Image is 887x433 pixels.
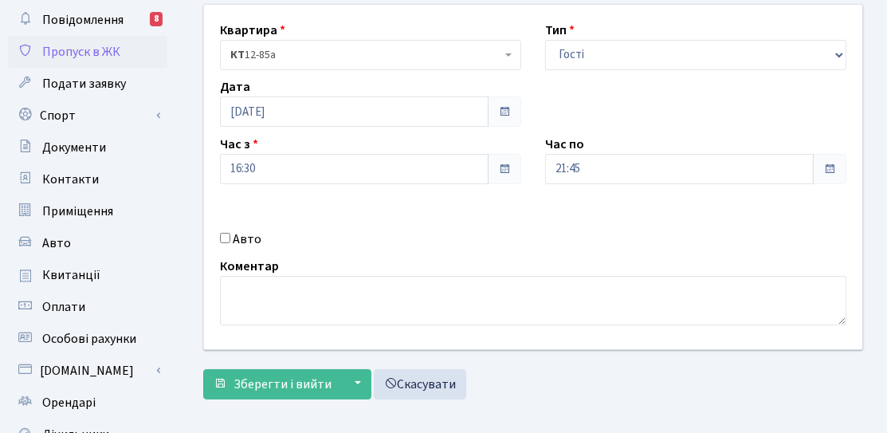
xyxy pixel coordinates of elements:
[42,298,85,316] span: Оплати
[8,291,167,323] a: Оплати
[8,323,167,355] a: Особові рахунки
[150,12,163,26] div: 8
[42,43,120,61] span: Пропуск в ЖК
[8,36,167,68] a: Пропуск в ЖК
[8,387,167,419] a: Орендарі
[230,47,245,63] b: КТ
[42,394,96,411] span: Орендарі
[8,100,167,132] a: Спорт
[220,257,279,276] label: Коментар
[8,132,167,163] a: Документи
[42,203,113,220] span: Приміщення
[233,230,261,249] label: Авто
[42,11,124,29] span: Повідомлення
[203,369,342,400] button: Зберегти і вийти
[8,4,167,36] a: Повідомлення8
[42,75,126,93] span: Подати заявку
[8,195,167,227] a: Приміщення
[8,227,167,259] a: Авто
[42,266,100,284] span: Квитанції
[220,77,250,96] label: Дата
[545,21,575,40] label: Тип
[230,47,501,63] span: <b>КТ</b>&nbsp;&nbsp;&nbsp;&nbsp;12-85а
[220,135,258,154] label: Час з
[220,40,521,70] span: <b>КТ</b>&nbsp;&nbsp;&nbsp;&nbsp;12-85а
[8,163,167,195] a: Контакти
[545,135,584,154] label: Час по
[42,234,71,252] span: Авто
[8,68,167,100] a: Подати заявку
[234,376,332,393] span: Зберегти і вийти
[42,171,99,188] span: Контакти
[374,369,466,400] a: Скасувати
[220,21,285,40] label: Квартира
[42,330,136,348] span: Особові рахунки
[8,355,167,387] a: [DOMAIN_NAME]
[42,139,106,156] span: Документи
[8,259,167,291] a: Квитанції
